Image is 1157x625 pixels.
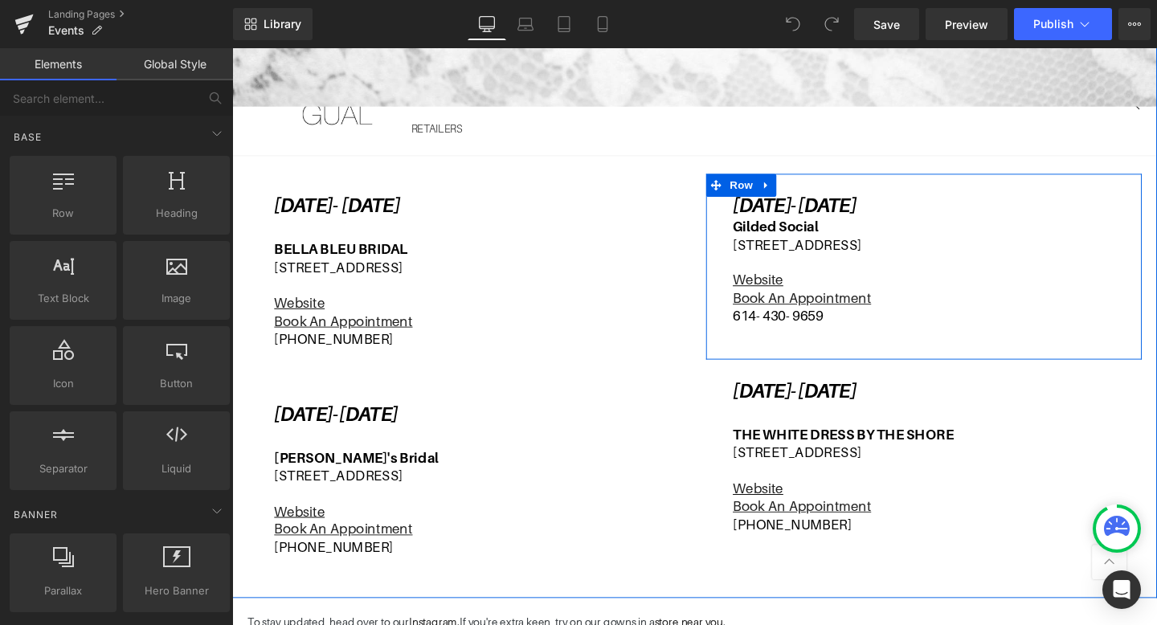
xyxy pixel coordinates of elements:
[44,422,217,439] b: [PERSON_NAME]'s Bridal
[519,132,551,156] span: Row
[1033,18,1073,31] span: Publish
[12,129,43,145] span: Base
[128,205,225,222] span: Heading
[44,439,462,458] p: [STREET_ADDRESS]
[583,8,622,40] a: Mobile
[14,205,112,222] span: Row
[551,132,572,156] a: Expand / Collapse
[526,153,656,177] i: [DATE]- [DATE]
[945,16,988,33] span: Preview
[526,272,944,290] p: 614- 430- 9659
[14,582,112,599] span: Parallax
[44,296,462,314] p: [PHONE_NUMBER]
[186,596,236,609] u: Instagram
[526,178,616,195] b: Gilded Social
[44,478,97,495] a: Website
[48,8,233,21] a: Landing Pages
[468,8,506,40] a: Desktop
[526,398,758,415] b: THE WHITE DRESS BY THE SHORE
[44,373,174,396] i: [DATE]- [DATE]
[526,454,579,471] a: Website
[264,17,301,31] span: Library
[117,48,233,80] a: Global Style
[526,235,579,251] a: Website
[44,259,97,276] a: Website
[44,496,190,513] a: Book An Appointment
[1102,570,1141,609] div: Open Intercom Messenger
[186,596,239,609] a: Instagram.
[48,24,84,37] span: Events
[506,8,545,40] a: Laptop
[526,472,672,489] a: Book An Appointment
[526,254,672,271] a: Book An Appointment
[233,8,313,40] a: New Library
[16,594,956,611] p: To stay updated, head over to our If you're extra keen, try on our gowns in a .
[14,375,112,392] span: Icon
[44,515,462,533] p: [PHONE_NUMBER]
[444,596,516,609] a: store near you
[14,290,112,307] span: Text Block
[526,415,944,434] p: [STREET_ADDRESS]
[128,290,225,307] span: Image
[44,202,185,219] b: BELLA BLEU BRIDAL
[926,8,1008,40] a: Preview
[873,16,900,33] span: Save
[128,375,225,392] span: Button
[526,197,944,215] p: [STREET_ADDRESS]
[12,507,59,522] span: Banner
[526,349,656,372] i: [DATE]- [DATE]
[777,8,809,40] button: Undo
[14,460,112,477] span: Separator
[44,153,176,177] i: [DATE]- [DATE]
[128,582,225,599] span: Hero Banner
[1118,8,1151,40] button: More
[816,8,848,40] button: Redo
[128,460,225,477] span: Liquid
[1014,8,1112,40] button: Publish
[526,491,944,509] p: [PHONE_NUMBER]
[44,278,190,295] a: Book An Appointment
[44,221,462,239] p: [STREET_ADDRESS]
[545,8,583,40] a: Tablet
